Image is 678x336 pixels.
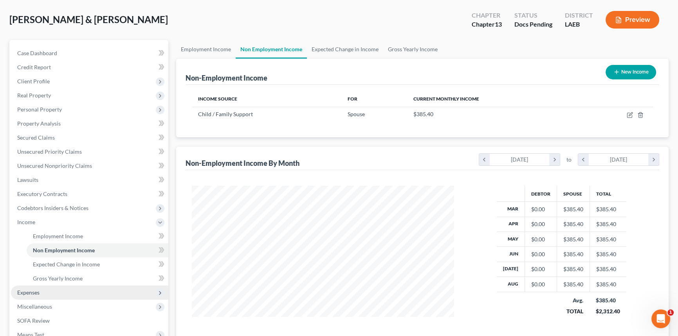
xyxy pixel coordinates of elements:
th: Total [590,186,626,201]
span: to [566,156,572,164]
div: $385.40 [596,296,620,304]
span: Gross Yearly Income [33,275,83,282]
span: Child / Family Support [198,111,253,117]
a: Gross Yearly Income [27,271,168,286]
i: chevron_right [549,154,560,165]
th: Spouse [557,186,590,201]
div: TOTAL [563,307,583,315]
div: $385.40 [563,220,583,228]
span: Spouse [348,111,365,117]
a: Property Analysis [11,117,168,131]
a: Non Employment Income [27,243,168,257]
span: SOFA Review [17,317,50,324]
td: $385.40 [590,262,626,277]
span: Personal Property [17,106,62,113]
div: Avg. [563,296,583,304]
th: May [497,232,525,246]
button: New Income [606,65,656,79]
span: Expenses [17,289,40,296]
a: Expected Change in Income [27,257,168,271]
a: Employment Income [27,229,168,243]
span: Non Employment Income [33,247,95,253]
th: Debtor [525,186,557,201]
td: $385.40 [590,202,626,217]
div: $385.40 [563,250,583,258]
div: Non-Employment Income By Month [186,158,299,168]
a: Lawsuits [11,173,168,187]
div: $2,312.40 [596,307,620,315]
span: 1 [667,309,674,316]
td: $385.40 [590,277,626,292]
span: Lawsuits [17,176,38,183]
span: Property Analysis [17,120,61,127]
span: [PERSON_NAME] & [PERSON_NAME] [9,14,168,25]
div: Chapter [472,20,502,29]
span: Client Profile [17,78,50,84]
div: $0.00 [531,280,550,288]
div: $0.00 [531,205,550,213]
div: Non-Employment Income [186,73,267,83]
th: Apr [497,217,525,232]
a: Credit Report [11,60,168,74]
div: $385.40 [563,280,583,288]
a: Expected Change in Income [307,40,383,59]
div: District [565,11,593,20]
div: Status [514,11,552,20]
div: [DATE] [589,154,649,165]
div: $0.00 [531,250,550,258]
div: Chapter [472,11,502,20]
div: $0.00 [531,220,550,228]
th: Jun [497,247,525,262]
span: Real Property [17,92,51,99]
i: chevron_left [479,154,490,165]
a: Unsecured Priority Claims [11,145,168,159]
span: Unsecured Priority Claims [17,148,82,155]
td: $385.40 [590,217,626,232]
div: LAEB [565,20,593,29]
i: chevron_left [578,154,589,165]
span: Expected Change in Income [33,261,100,268]
th: [DATE] [497,262,525,277]
iframe: Intercom live chat [651,309,670,328]
span: Unsecured Nonpriority Claims [17,162,92,169]
span: Executory Contracts [17,190,67,197]
div: $385.40 [563,235,583,243]
span: 13 [495,20,502,28]
a: Secured Claims [11,131,168,145]
span: Income Source [198,96,237,102]
span: Income [17,219,35,225]
th: Mar [497,202,525,217]
span: $385.40 [413,111,433,117]
a: Unsecured Nonpriority Claims [11,159,168,173]
span: Employment Income [33,233,83,239]
div: $385.40 [563,205,583,213]
a: Executory Contracts [11,187,168,201]
div: [DATE] [490,154,550,165]
th: Aug [497,277,525,292]
div: $0.00 [531,265,550,273]
span: Secured Claims [17,134,55,141]
td: $385.40 [590,247,626,262]
span: Current Monthly Income [413,96,479,102]
div: $385.40 [563,265,583,273]
div: Docs Pending [514,20,552,29]
td: $385.40 [590,232,626,246]
span: For [348,96,357,102]
a: Gross Yearly Income [383,40,442,59]
i: chevron_right [648,154,659,165]
button: Preview [606,11,659,29]
span: Case Dashboard [17,50,57,56]
a: SOFA Review [11,314,168,328]
span: Credit Report [17,64,51,70]
span: Miscellaneous [17,303,52,310]
a: Non Employment Income [236,40,307,59]
div: $0.00 [531,235,550,243]
a: Employment Income [176,40,236,59]
span: Codebtors Insiders & Notices [17,205,88,211]
a: Case Dashboard [11,46,168,60]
